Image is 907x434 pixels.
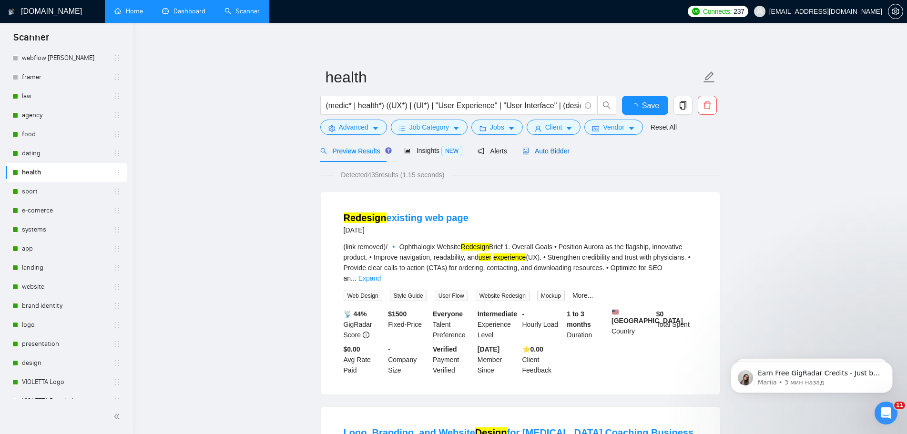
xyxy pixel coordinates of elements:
b: 📡 44% [344,310,367,318]
a: searchScanner [224,7,260,15]
span: holder [113,359,121,367]
a: logo [22,315,113,334]
mark: user [479,253,491,261]
a: food [22,125,113,144]
a: app [22,239,113,258]
a: Reset All [651,122,677,132]
li: presentation [6,334,127,353]
li: website [6,277,127,296]
mark: experience [493,253,526,261]
span: Scanner [6,30,57,50]
a: dashboardDashboard [162,7,205,15]
button: search [597,96,616,115]
a: Expand [358,274,381,282]
a: brand identity [22,296,113,315]
img: 🇺🇸 [612,309,619,315]
a: landing [22,258,113,277]
span: holder [113,283,121,291]
a: presentation [22,334,113,353]
span: holder [113,264,121,272]
span: Style Guide [390,291,427,301]
span: notification [478,148,484,154]
span: User Flow [435,291,468,301]
div: (link removed)/ 🔹 Ophthalogix Website Brief 1. Overall Goals • Position Aurora as the flagship, i... [344,242,697,283]
li: app [6,239,127,258]
span: double-left [113,412,123,421]
li: logo [6,315,127,334]
li: law [6,87,127,106]
button: copy [673,96,693,115]
span: holder [113,150,121,157]
span: delete [698,101,716,110]
span: 11 [894,402,905,409]
a: design [22,353,113,373]
span: Client [545,122,562,132]
button: idcardVendorcaret-down [584,120,642,135]
li: food [6,125,127,144]
span: caret-down [372,125,379,132]
input: Scanner name... [326,65,701,89]
a: e-comerce [22,201,113,220]
iframe: Intercom live chat [875,402,897,424]
span: caret-down [508,125,515,132]
mark: Redesign [344,212,387,223]
button: setting [888,4,903,19]
button: barsJob Categorycaret-down [391,120,468,135]
span: setting [888,8,903,15]
span: search [320,148,327,154]
img: logo [8,4,15,20]
div: Total Spent [654,309,699,340]
span: holder [113,226,121,233]
span: edit [703,71,715,83]
a: sport [22,182,113,201]
li: VIOLETTA Brand identity [6,392,127,411]
span: info-circle [585,102,591,109]
div: Avg Rate Paid [342,344,387,375]
span: caret-down [566,125,572,132]
a: website [22,277,113,296]
span: bars [399,125,406,132]
a: More... [572,292,593,299]
div: [DATE] [344,224,469,236]
li: systems [6,220,127,239]
span: holder [113,92,121,100]
button: userClientcaret-down [527,120,581,135]
b: [DATE] [478,345,499,353]
span: holder [113,302,121,310]
div: GigRadar Score [342,309,387,340]
a: Redesignexisting web page [344,212,469,223]
span: loading [631,103,642,111]
b: 1 to 3 months [567,310,591,328]
b: $ 0 [656,310,664,318]
a: framer [22,68,113,87]
span: holder [113,54,121,62]
span: robot [522,148,529,154]
span: holder [113,245,121,252]
b: ⭐️ 0.00 [522,345,543,353]
a: VIOLETTA Brand identity [22,392,113,411]
span: Insights [404,147,462,154]
span: holder [113,321,121,329]
span: Save [642,100,659,111]
span: holder [113,111,121,119]
div: Experience Level [476,309,520,340]
a: dating [22,144,113,163]
span: Alerts [478,147,507,155]
span: ... [351,274,357,282]
div: Payment Verified [431,344,476,375]
img: upwork-logo.png [692,8,700,15]
span: Jobs [490,122,504,132]
a: VIOLETTA Logo [22,373,113,392]
div: Company Size [386,344,431,375]
a: health [22,163,113,182]
div: Duration [565,309,610,340]
span: Web Design [344,291,382,301]
b: - [522,310,525,318]
span: Website Redesign [476,291,530,301]
span: info-circle [363,332,369,338]
span: holder [113,397,121,405]
li: VIOLETTA Logo [6,373,127,392]
span: area-chart [404,147,411,154]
